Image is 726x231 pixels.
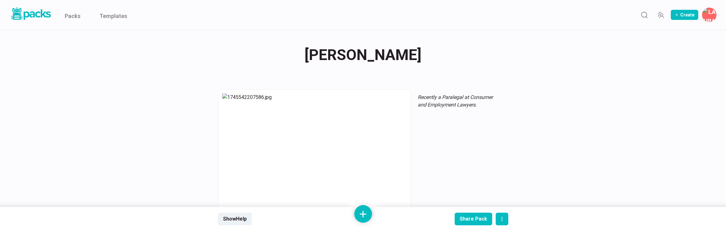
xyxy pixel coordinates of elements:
button: actions [496,213,508,225]
button: Create Pack [671,10,698,20]
button: Manage Team Invites [654,9,667,21]
button: Share Pack [455,213,492,225]
a: Packs logo [9,6,52,23]
button: ShowHelp [218,213,252,225]
button: Search [638,9,651,21]
img: Packs logo [9,6,52,21]
span: [PERSON_NAME] [304,43,422,67]
div: Share Pack [460,216,487,222]
em: Recently a Paralegal at Consumer and Employment Lawyers. [418,94,493,108]
button: Laura Carter [702,8,717,22]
